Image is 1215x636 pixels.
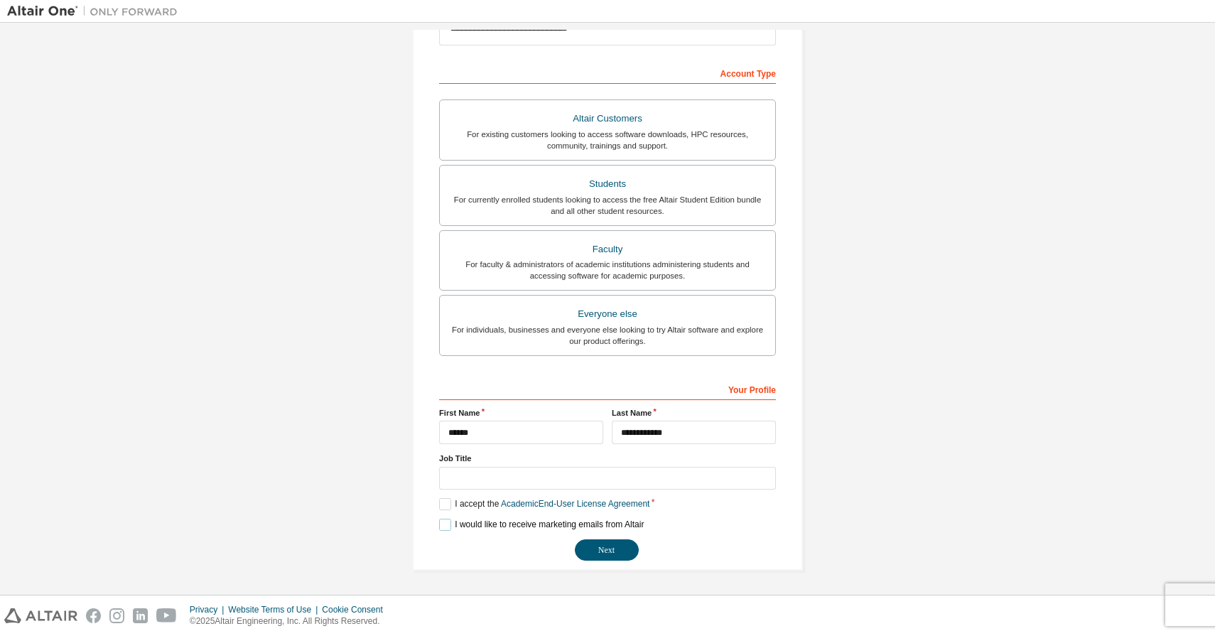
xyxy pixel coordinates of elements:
[501,499,649,509] a: Academic End-User License Agreement
[448,109,767,129] div: Altair Customers
[448,194,767,217] div: For currently enrolled students looking to access the free Altair Student Edition bundle and all ...
[448,304,767,324] div: Everyone else
[190,615,391,627] p: © 2025 Altair Engineering, Inc. All Rights Reserved.
[575,539,639,561] button: Next
[439,377,776,400] div: Your Profile
[7,4,185,18] img: Altair One
[439,61,776,84] div: Account Type
[86,608,101,623] img: facebook.svg
[448,239,767,259] div: Faculty
[190,604,228,615] div: Privacy
[448,129,767,151] div: For existing customers looking to access software downloads, HPC resources, community, trainings ...
[109,608,124,623] img: instagram.svg
[439,498,649,510] label: I accept the
[156,608,177,623] img: youtube.svg
[439,407,603,419] label: First Name
[133,608,148,623] img: linkedin.svg
[439,453,776,464] label: Job Title
[448,324,767,347] div: For individuals, businesses and everyone else looking to try Altair software and explore our prod...
[448,259,767,281] div: For faculty & administrators of academic institutions administering students and accessing softwa...
[4,608,77,623] img: altair_logo.svg
[448,174,767,194] div: Students
[439,519,644,531] label: I would like to receive marketing emails from Altair
[228,604,322,615] div: Website Terms of Use
[612,407,776,419] label: Last Name
[322,604,391,615] div: Cookie Consent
